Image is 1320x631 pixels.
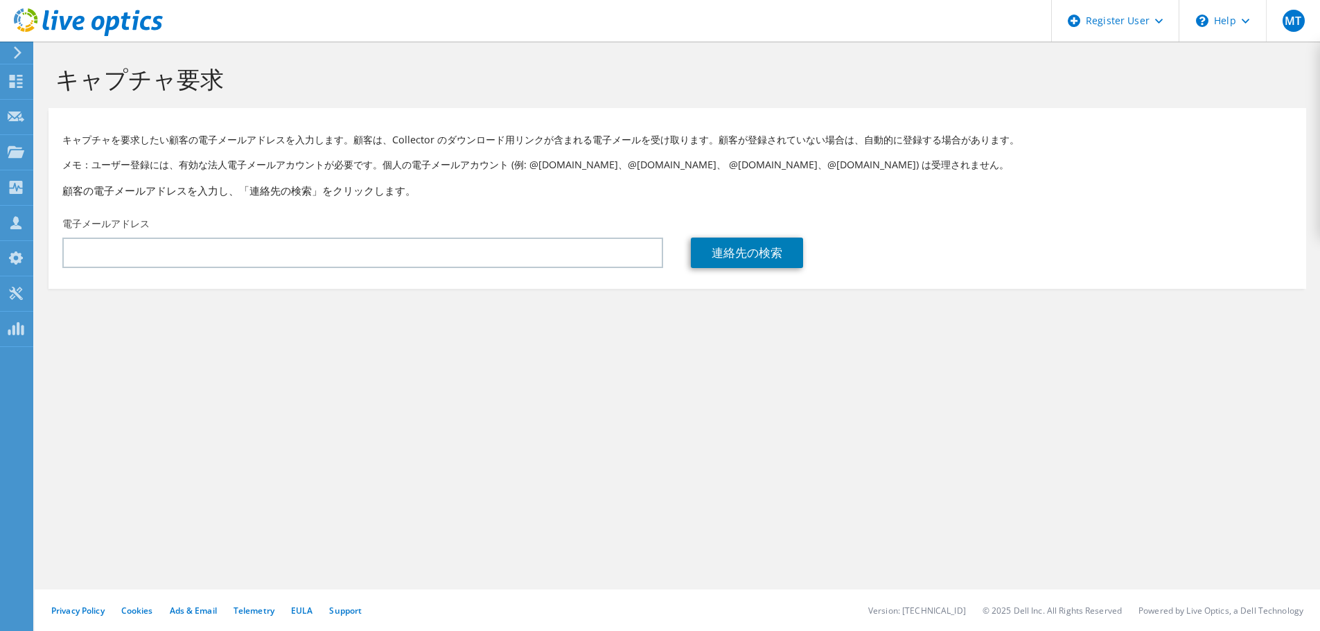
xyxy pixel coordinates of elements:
[868,605,966,616] li: Version: [TECHNICAL_ID]
[170,605,217,616] a: Ads & Email
[121,605,153,616] a: Cookies
[329,605,362,616] a: Support
[62,132,1292,148] p: キャプチャを要求したい顧客の電子メールアドレスを入力します。顧客は、Collector のダウンロード用リンクが含まれる電子メールを受け取ります。顧客が登録されていない場合は、自動的に登録する場...
[983,605,1122,616] li: © 2025 Dell Inc. All Rights Reserved
[62,183,1292,198] h3: 顧客の電子メールアドレスを入力し、「連絡先の検索」をクリックします。
[1138,605,1303,616] li: Powered by Live Optics, a Dell Technology
[1196,15,1208,27] svg: \n
[62,157,1292,172] p: メモ：ユーザー登録には、有効な法人電子メールアカウントが必要です。個人の電子メールアカウント (例: @[DOMAIN_NAME]、@[DOMAIN_NAME]、 @[DOMAIN_NAME]、...
[1283,10,1305,32] span: MT
[291,605,313,616] a: EULA
[55,64,1292,94] h1: キャプチャ要求
[51,605,105,616] a: Privacy Policy
[62,217,150,231] label: 電子メールアドレス
[691,238,803,268] a: 連絡先の検索
[234,605,274,616] a: Telemetry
